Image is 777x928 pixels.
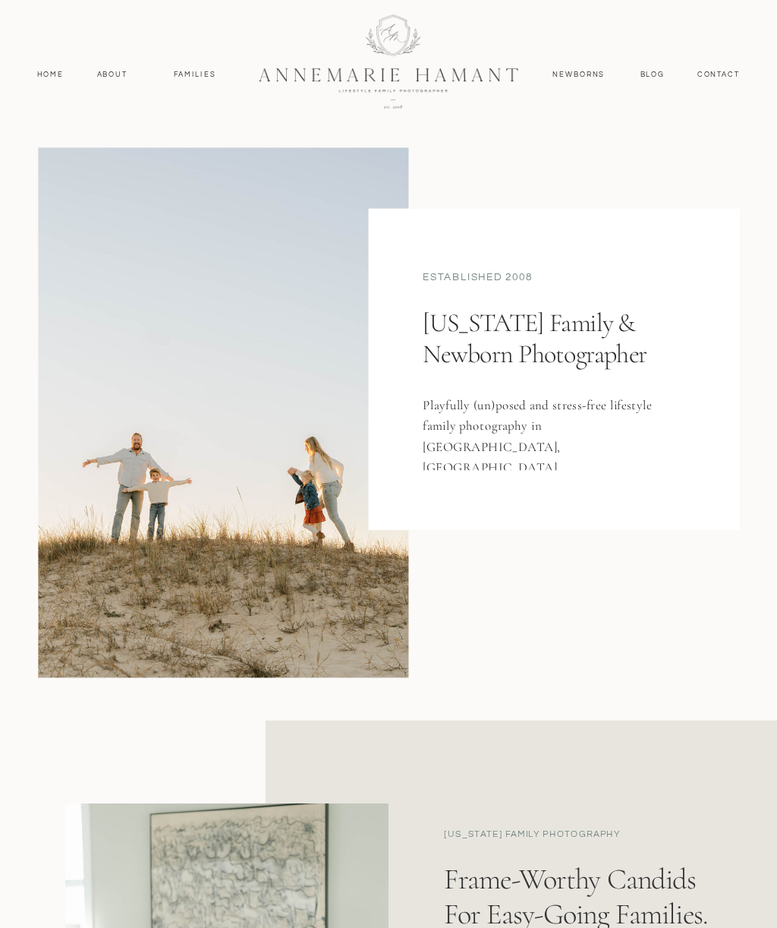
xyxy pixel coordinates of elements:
[31,68,69,80] a: Home
[690,68,747,80] a: contact
[165,68,224,80] a: Families
[93,68,131,80] a: About
[548,68,610,80] a: Newborns
[637,68,668,80] a: Blog
[444,829,755,845] h2: [US_STATE] family Photography
[423,270,685,288] div: established 2008
[423,395,667,470] h3: Playfully (un)posed and stress-free lifestyle family photography in [GEOGRAPHIC_DATA], [GEOGRAPHI...
[423,307,679,419] h1: [US_STATE] Family & Newborn Photographer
